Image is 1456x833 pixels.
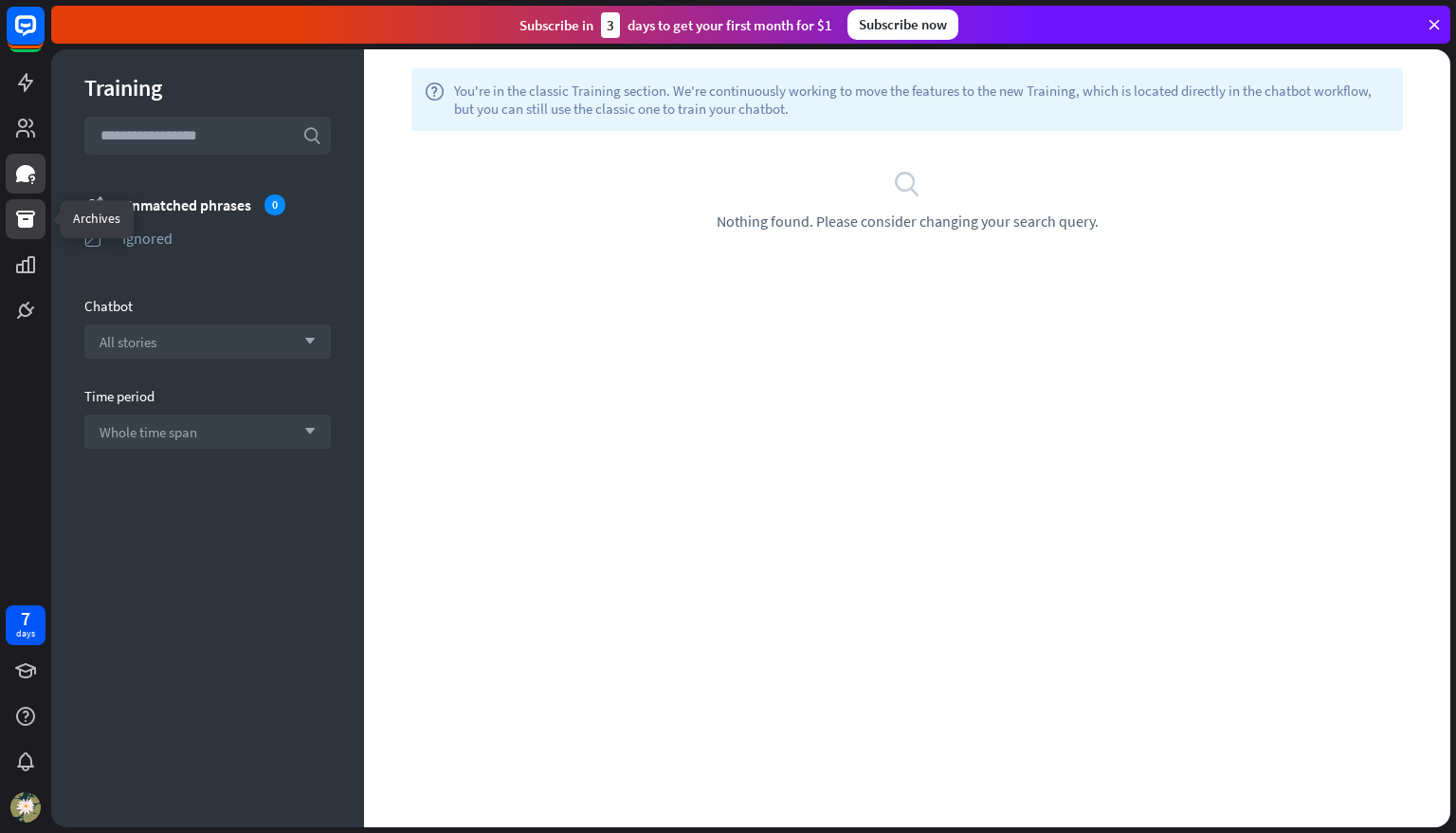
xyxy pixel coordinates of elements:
[264,194,285,215] div: 0
[100,333,156,351] span: All stories
[893,169,921,197] i: search
[15,8,72,65] button: Open LiveChat chat widget
[100,423,197,441] span: Whole time span
[717,212,1099,231] span: Nothing found. Please consider changing your search query.
[302,126,321,145] i: search
[122,229,331,248] div: Ignored
[84,297,331,315] div: Chatbot
[122,194,331,215] div: Unmatched phrases
[6,605,45,645] a: 7 days
[84,194,103,214] i: unmatched_phrases
[847,9,958,40] div: Subscribe now
[519,12,832,38] div: Subscribe in days to get your first month for $1
[84,229,103,248] i: ignored
[425,82,445,118] i: help
[84,387,331,405] div: Time period
[295,336,316,347] i: arrow_down
[601,12,620,38] div: 3
[454,82,1390,118] span: You're in the classic Training section. We're continuously working to move the features to the ne...
[16,627,35,640] div: days
[295,426,316,437] i: arrow_down
[84,73,331,102] div: Training
[21,610,30,627] div: 7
